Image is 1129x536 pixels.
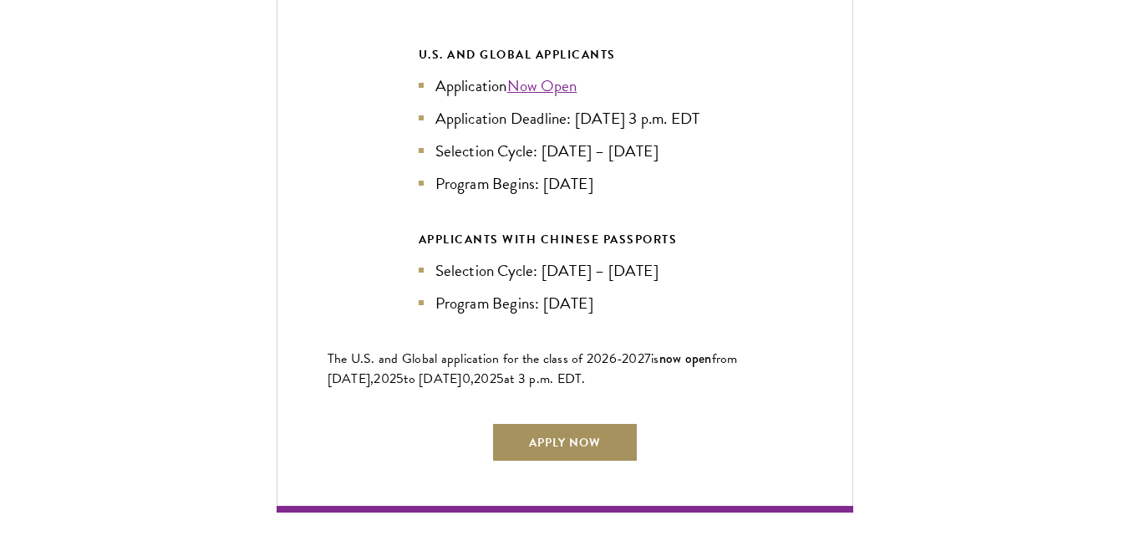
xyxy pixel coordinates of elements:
[419,258,711,283] li: Selection Cycle: [DATE] – [DATE]
[462,369,470,389] span: 0
[419,291,711,315] li: Program Begins: [DATE]
[404,369,461,389] span: to [DATE]
[419,171,711,196] li: Program Begins: [DATE]
[419,229,711,250] div: APPLICANTS WITH CHINESE PASSPORTS
[328,349,609,369] span: The U.S. and Global application for the class of 202
[496,369,504,389] span: 5
[507,74,577,98] a: Now Open
[491,422,638,462] a: Apply Now
[644,349,651,369] span: 7
[419,74,711,98] li: Application
[504,369,586,389] span: at 3 p.m. EDT.
[419,106,711,130] li: Application Deadline: [DATE] 3 p.m. EDT
[617,349,644,369] span: -202
[651,349,659,369] span: is
[474,369,496,389] span: 202
[419,139,711,163] li: Selection Cycle: [DATE] – [DATE]
[374,369,396,389] span: 202
[659,349,712,368] span: now open
[328,349,738,389] span: from [DATE],
[609,349,617,369] span: 6
[419,44,711,65] div: U.S. and Global Applicants
[396,369,404,389] span: 5
[470,369,474,389] span: ,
